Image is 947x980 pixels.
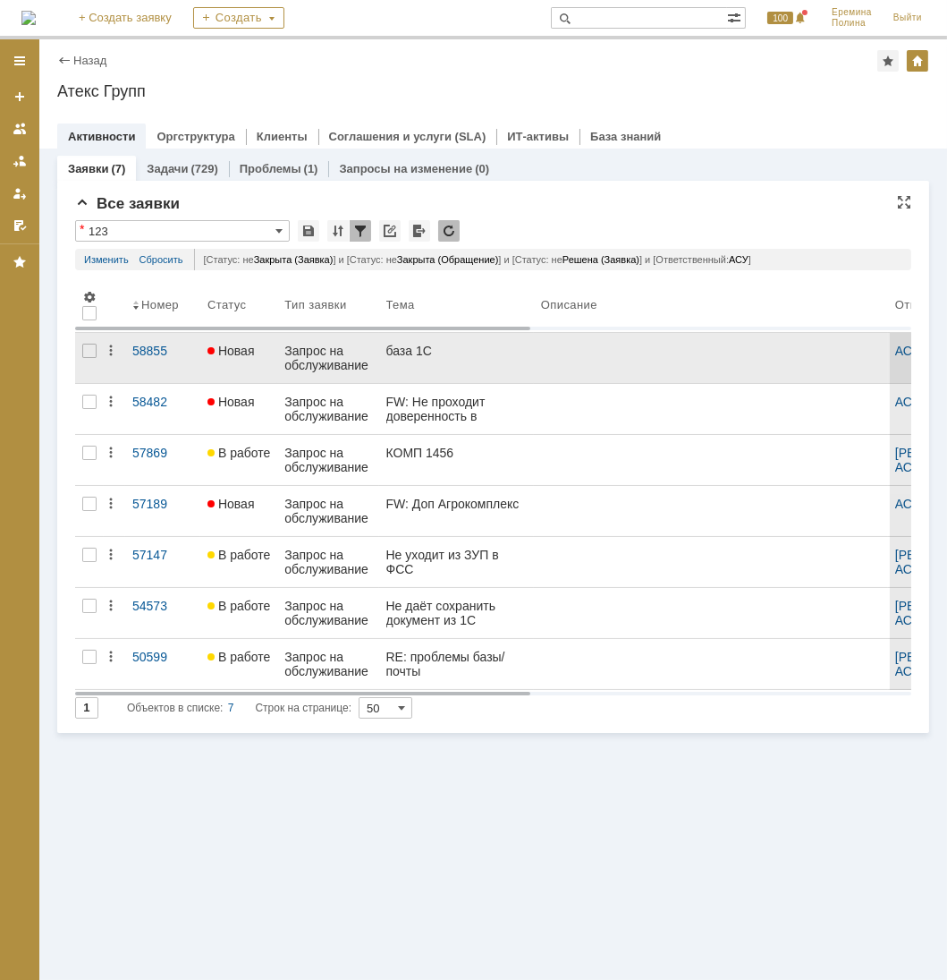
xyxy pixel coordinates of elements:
div: Действия [104,497,118,511]
a: 54573 [125,588,200,638]
div: (729) [190,162,217,175]
a: Новая [200,486,277,536]
div: Настройки списка отличаются от сохраненных в виде [80,223,84,235]
div: 58855 [132,344,193,358]
div: Действия [104,446,118,460]
a: Мои заявки [5,179,34,208]
div: Тема [386,298,415,311]
span: Новая [207,497,255,511]
a: Заявки в моей ответственности [5,147,34,175]
div: Сортировка... [327,220,349,242]
div: Запрос на обслуживание [284,650,371,678]
div: Добавить в избранное [877,50,899,72]
span: В работе [207,650,270,664]
div: Статус [207,298,246,311]
a: 50599 [125,639,200,689]
div: FW: Не проходит доверенность в [GEOGRAPHIC_DATA] [386,395,527,423]
div: На всю страницу [897,195,911,209]
div: 7 [228,697,234,719]
div: Описание [541,298,598,311]
a: Не даёт сохранить документ из 1С [379,588,534,638]
a: Новая [200,333,277,383]
span: Расширенный поиск [727,8,745,25]
div: Действия [104,548,118,562]
a: Назад [73,54,106,67]
a: Запросы на изменение [339,162,472,175]
a: 58482 [125,384,200,434]
a: Перейти на домашнюю страницу [21,11,36,25]
div: 57147 [132,548,193,562]
div: Запрос на обслуживание [284,548,371,576]
div: Запрос на обслуживание [284,599,371,627]
div: 58482 [132,395,193,409]
a: 57147 [125,537,200,587]
div: Сохранить вид [298,220,319,242]
th: Тип заявки [277,277,378,333]
i: Строк на странице: [127,697,351,719]
th: Номер [125,277,200,333]
a: База знаний [590,130,661,143]
a: FW: Доп Агрокомплекс [379,486,534,536]
div: Номер [141,298,179,311]
div: Не уходит из ЗУП в ФСС [386,548,527,576]
div: (0) [475,162,489,175]
a: Задачи [147,162,188,175]
a: КОМП 1456 [379,435,534,485]
div: Запрос на обслуживание [284,395,371,423]
div: Экспорт списка [409,220,430,242]
span: Решена (Заявка) [562,254,639,265]
div: Действия [104,650,118,664]
a: Запрос на обслуживание [277,588,378,638]
div: (1) [304,162,318,175]
span: В работе [207,599,270,613]
a: Соглашения и услуги (SLA) [329,130,486,143]
div: Обновлять список [438,220,460,242]
div: Запрос на обслуживание [284,497,371,525]
a: 57189 [125,486,200,536]
a: ИТ-активы [507,130,569,143]
a: Запрос на обслуживание [277,333,378,383]
div: 57189 [132,497,193,511]
a: Запрос на обслуживание [277,639,378,689]
div: Фильтрация... [350,220,371,242]
div: Изменить домашнюю страницу [907,50,928,72]
a: Запрос на обслуживание [277,537,378,587]
div: Действия [104,395,118,409]
a: В работе [200,435,277,485]
div: Создать [193,7,284,29]
a: Изменить [84,249,129,270]
th: Статус [200,277,277,333]
div: 54573 [132,599,193,613]
a: Запрос на обслуживание [277,435,378,485]
a: В работе [200,588,277,638]
span: Новая [207,344,255,358]
div: Запрос на обслуживание [284,446,371,474]
a: Новая [200,384,277,434]
span: Все заявки [75,195,180,212]
th: Тема [379,277,534,333]
div: Скопировать ссылку на список [379,220,401,242]
a: В работе [200,537,277,587]
span: АСУ [729,254,748,265]
div: Действия [104,599,118,613]
a: В работе [200,639,277,689]
div: Не даёт сохранить документ из 1С [386,599,527,627]
div: [Статус: не ] и [Статус: не ] и [Статус: не ] и [Ответственный: ] [194,249,902,270]
div: (7) [111,162,125,175]
span: Закрыта (Обращение) [397,254,499,265]
a: 58855 [125,333,200,383]
a: Заявки на командах [5,115,34,143]
a: FW: Не проходит доверенность в [GEOGRAPHIC_DATA] [379,384,534,434]
a: RE: проблемы базы/почты [379,639,534,689]
div: RE: проблемы базы/почты [386,650,527,678]
a: Не уходит из ЗУП в ФСС [379,537,534,587]
a: Клиенты [257,130,308,143]
a: Активности [68,130,135,143]
a: 57869 [125,435,200,485]
span: Объектов в списке: [127,702,223,714]
span: Закрыта (Заявка) [254,254,334,265]
span: Еремина [832,7,872,18]
a: Заявки [68,162,108,175]
div: база 1С [386,344,527,358]
div: Атекс Групп [57,82,929,100]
